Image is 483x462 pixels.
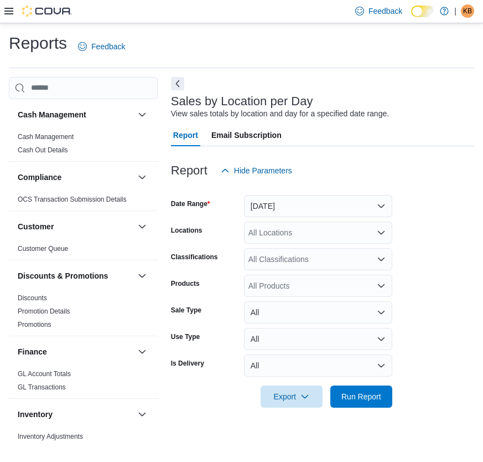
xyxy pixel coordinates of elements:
button: Export [261,386,323,408]
h3: Finance [18,346,47,357]
button: Open list of options [377,228,386,237]
button: Discounts & Promotions [18,270,133,281]
h3: Sales by Location per Day [171,95,313,108]
a: GL Transactions [18,383,66,391]
div: Discounts & Promotions [9,291,158,336]
span: Hide Parameters [234,165,292,176]
span: Feedback [368,6,402,17]
button: Open list of options [377,255,386,264]
a: Promotions [18,321,51,328]
h3: Cash Management [18,109,86,120]
a: OCS Transaction Submission Details [18,196,127,203]
div: Finance [9,367,158,398]
a: Cash Management [18,133,74,141]
div: Katelynd Bartelen [461,4,474,18]
label: Use Type [171,332,200,341]
button: Next [171,77,184,90]
span: Cash Management [18,132,74,141]
span: Inventory Adjustments [18,432,83,441]
span: GL Account Totals [18,369,71,378]
a: Cash Out Details [18,146,68,154]
h3: Report [171,164,207,177]
span: Run Report [341,391,381,402]
div: View sales totals by location and day for a specified date range. [171,108,389,120]
label: Products [171,279,200,288]
a: Customer Queue [18,245,68,253]
div: Customer [9,242,158,260]
button: Hide Parameters [216,160,297,182]
span: Inventory by Product Historical [18,445,108,454]
span: OCS Transaction Submission Details [18,195,127,204]
span: Customer Queue [18,244,68,253]
h1: Reports [9,32,67,54]
button: Compliance [136,171,149,184]
button: Compliance [18,172,133,183]
button: All [244,301,392,324]
h3: Compliance [18,172,61,183]
label: Locations [171,226,202,235]
label: Classifications [171,253,218,261]
p: | [454,4,456,18]
button: Run Report [330,386,392,408]
label: Date Range [171,199,210,208]
button: Finance [18,346,133,357]
h3: Customer [18,221,54,232]
span: KB [463,4,472,18]
button: Customer [136,220,149,233]
label: Is Delivery [171,359,204,368]
a: Promotion Details [18,307,70,315]
span: Promotion Details [18,307,70,316]
a: Discounts [18,294,47,302]
h3: Inventory [18,409,53,420]
h3: Discounts & Promotions [18,270,108,281]
span: Email Subscription [211,124,282,146]
button: Customer [18,221,133,232]
button: All [244,328,392,350]
span: Feedback [91,41,125,52]
span: Promotions [18,320,51,329]
input: Dark Mode [411,6,434,17]
label: Sale Type [171,306,201,315]
button: Inventory [18,409,133,420]
button: Discounts & Promotions [136,269,149,283]
button: [DATE] [244,195,392,217]
div: Cash Management [9,130,158,161]
a: GL Account Totals [18,370,71,378]
img: Cova [22,6,72,17]
button: Open list of options [377,281,386,290]
a: Inventory Adjustments [18,433,83,440]
button: Cash Management [136,108,149,121]
span: Export [267,386,316,408]
span: Dark Mode [411,17,412,18]
span: Report [173,124,198,146]
button: Cash Management [18,109,133,120]
a: Feedback [74,35,129,58]
button: All [244,355,392,377]
button: Finance [136,345,149,358]
div: Compliance [9,193,158,211]
button: Inventory [136,408,149,421]
span: Discounts [18,294,47,302]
